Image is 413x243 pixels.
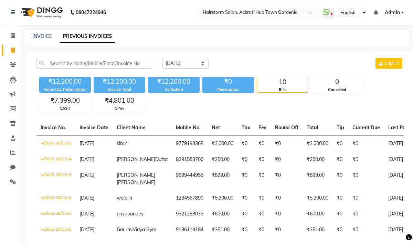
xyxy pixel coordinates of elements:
td: 9779193368 [172,135,208,152]
b: 08047224946 [76,3,106,22]
div: CASH [40,105,91,111]
td: ₹0 [348,206,384,222]
td: ₹0 [348,168,384,190]
span: Current Due [352,124,380,131]
span: Tip [337,124,344,131]
td: ₹899.00 [208,168,237,190]
td: ₹0 [332,152,348,168]
span: [PERSON_NAME] [117,156,155,162]
td: ₹0 [348,222,384,238]
td: ₹0 [237,206,254,222]
span: Vidya Gym [133,226,156,233]
td: ₹0 [237,222,254,238]
td: ₹0 [254,135,271,152]
td: ₹0 [237,135,254,152]
a: INVOICE [32,33,52,39]
div: Bills [257,87,308,93]
span: [DATE] [80,226,94,233]
td: ₹250.00 [303,152,332,168]
td: ₹0 [237,152,254,168]
td: ₹0 [254,206,271,222]
span: Gaurav [117,226,133,233]
td: ₹600.00 [208,206,237,222]
td: ₹0 [332,168,348,190]
td: V/2025-26/1314 [36,152,75,168]
td: 9321283033 [172,206,208,222]
span: pandey [127,211,144,217]
td: ₹0 [332,222,348,238]
span: Client Name [117,124,146,131]
input: Search by Name/Mobile/Email/Invoice No [36,58,152,69]
td: ₹0 [271,135,303,152]
td: ₹5,900.00 [208,190,237,206]
td: 9136114184 [172,222,208,238]
span: [DATE] [80,195,94,201]
td: V/2025-26/1311 [36,206,75,222]
div: Collection [148,87,200,92]
td: ₹0 [254,168,271,190]
td: ₹0 [348,135,384,152]
span: walk in [117,195,132,201]
span: Mobile No. [176,124,201,131]
td: ₹3,000.00 [208,135,237,152]
td: ₹0 [271,152,303,168]
span: [PERSON_NAME] [117,172,155,178]
td: 1234567890 [172,190,208,206]
div: ₹12,200.00 [94,77,145,87]
span: kiran [117,140,127,146]
span: Invoice No. [41,124,66,131]
div: Invoice Total [94,87,145,92]
td: ₹250.00 [208,152,237,168]
td: ₹3,000.00 [303,135,332,152]
td: ₹0 [332,135,348,152]
td: ₹0 [348,190,384,206]
div: ₹4,801.00 [94,96,145,105]
div: 0 [311,77,362,87]
button: Export [375,58,402,69]
td: ₹0 [237,168,254,190]
span: Total [307,124,318,131]
span: Tax [242,124,250,131]
td: ₹0 [271,206,303,222]
span: Net [212,124,220,131]
td: ₹351.00 [303,222,332,238]
td: ₹0 [348,152,384,168]
div: Value (Ex. Redemption) [39,87,91,92]
a: PREVIOUS INVOICES [60,30,115,43]
span: Dutta [155,156,168,162]
div: ₹7,399.00 [40,96,91,105]
span: [DATE] [80,211,94,217]
td: V/2025-26/1313 [36,168,75,190]
span: Round Off [275,124,298,131]
span: Invoice Date [80,124,108,131]
td: ₹0 [332,190,348,206]
td: ₹351.00 [208,222,237,238]
img: logo [18,3,65,22]
span: [DATE] [80,172,94,178]
td: V/2025-26/1312 [36,190,75,206]
div: Cancelled [311,87,362,93]
td: ₹5,900.00 [303,190,332,206]
td: V/2025-26/1310 [36,222,75,238]
span: [DATE] [80,156,94,162]
td: ₹0 [271,222,303,238]
td: ₹0 [271,190,303,206]
span: [PERSON_NAME] [117,179,155,185]
td: ₹0 [254,190,271,206]
span: priya [117,211,127,217]
span: Admin [385,9,400,16]
div: ₹12,200.00 [148,77,200,87]
td: ₹0 [237,190,254,206]
div: 10 [257,77,308,87]
td: 9699444955 [172,168,208,190]
td: ₹899.00 [303,168,332,190]
td: V/2025-26/1315 [36,135,75,152]
td: ₹600.00 [303,206,332,222]
div: Redemption [202,87,254,92]
td: ₹0 [332,206,348,222]
td: ₹0 [271,168,303,190]
td: ₹0 [254,222,271,238]
div: GPay [94,105,145,111]
div: ₹0 [202,77,254,87]
span: [DATE] [80,140,94,146]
